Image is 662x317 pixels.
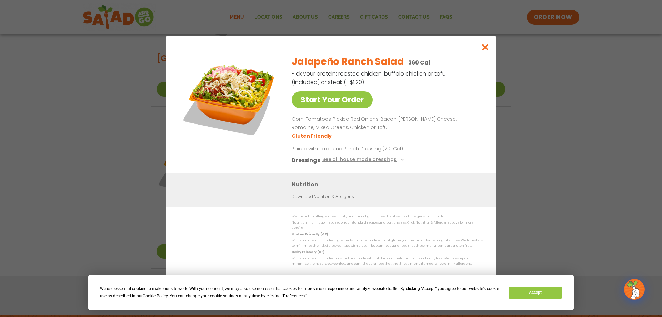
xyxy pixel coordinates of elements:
[292,91,373,108] a: Start Your Order
[509,287,562,299] button: Accept
[143,294,168,298] span: Cookie Policy
[474,36,496,59] button: Close modal
[292,232,328,236] strong: Gluten Friendly (GF)
[292,180,486,189] h3: Nutrition
[292,256,483,267] p: While our menu includes foods that are made without dairy, our restaurants are not dairy free. We...
[408,58,430,67] p: 360 Cal
[292,55,404,69] h2: Jalapeño Ranch Salad
[283,294,305,298] span: Preferences
[292,115,480,132] p: Corn, Tomatoes, Pickled Red Onions, Bacon, [PERSON_NAME] Cheese, Romaine, Mixed Greens, Chicken o...
[292,145,419,152] p: Paired with Jalapeño Ranch Dressing (210 Cal)
[292,250,324,254] strong: Dairy Friendly (DF)
[625,280,644,299] img: wpChatIcon
[88,275,574,310] div: Cookie Consent Prompt
[292,220,483,231] p: Nutrition information is based on our standard recipes and portion sizes. Click Nutrition & Aller...
[322,156,406,165] button: See all house made dressings
[292,238,483,249] p: While our menu includes ingredients that are made without gluten, our restaurants are not gluten ...
[292,132,333,140] li: Gluten Friendly
[292,194,354,200] a: Download Nutrition & Allergens
[292,156,320,165] h3: Dressings
[100,285,500,300] div: We use essential cookies to make our site work. With your consent, we may also use non-essential ...
[292,214,483,219] p: We are not an allergen free facility and cannot guarantee the absence of allergens in our foods.
[181,49,278,146] img: Featured product photo for Jalapeño Ranch Salad
[292,69,447,87] p: Pick your protein: roasted chicken, buffalo chicken or tofu (included) or steak (+$1.20)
